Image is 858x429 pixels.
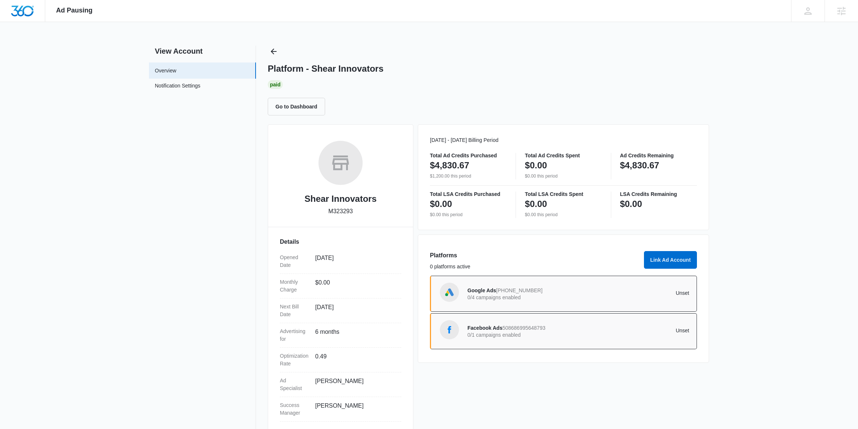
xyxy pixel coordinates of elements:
[467,325,502,331] span: Facebook Ads
[280,377,309,392] dt: Ad Specialist
[430,153,507,158] p: Total Ad Credits Purchased
[315,254,395,269] dd: [DATE]
[280,323,401,348] div: Advertising for6 months
[620,160,659,171] p: $4,830.67
[280,372,401,397] div: Ad Specialist[PERSON_NAME]
[280,298,401,323] div: Next Bill Date[DATE]
[280,274,401,298] div: Monthly Charge$0.00
[430,198,452,210] p: $0.00
[620,192,697,197] p: LSA Credits Remaining
[430,263,640,271] p: 0 platforms active
[525,160,547,171] p: $0.00
[502,325,545,331] span: 508686995648793
[444,324,455,335] img: Facebook Ads
[578,328,690,333] p: Unset
[444,287,455,298] img: Google Ads
[280,254,309,269] dt: Opened Date
[315,328,395,343] dd: 6 months
[280,303,309,318] dt: Next Bill Date
[280,328,309,343] dt: Advertising for
[467,332,578,337] p: 0/1 campaigns enabled
[155,82,200,92] a: Notification Settings
[430,173,507,179] p: $1,200.00 this period
[268,63,384,74] h1: Platform - Shear Innovators
[525,153,602,158] p: Total Ad Credits Spent
[315,377,395,392] dd: [PERSON_NAME]
[280,249,401,274] div: Opened Date[DATE]
[525,173,602,179] p: $0.00 this period
[467,295,578,300] p: 0/4 campaigns enabled
[430,160,469,171] p: $4,830.67
[315,352,395,368] dd: 0.49
[430,192,507,197] p: Total LSA Credits Purchased
[315,401,395,417] dd: [PERSON_NAME]
[280,352,309,368] dt: Optimization Rate
[268,46,280,57] button: Back
[496,287,542,293] span: [PHONE_NUMBER]
[268,80,283,89] div: Paid
[280,278,309,294] dt: Monthly Charge
[430,211,507,218] p: $0.00 this period
[620,198,642,210] p: $0.00
[315,303,395,318] dd: [DATE]
[155,67,176,75] a: Overview
[280,348,401,372] div: Optimization Rate0.49
[149,46,256,57] h2: View Account
[620,153,697,158] p: Ad Credits Remaining
[280,397,401,422] div: Success Manager[PERSON_NAME]
[525,198,547,210] p: $0.00
[525,211,602,218] p: $0.00 this period
[578,290,690,296] p: Unset
[430,136,697,144] p: [DATE] - [DATE] Billing Period
[315,278,395,294] dd: $0.00
[644,251,697,269] button: Link Ad Account
[328,207,353,216] p: M323293
[430,313,697,349] a: Facebook AdsFacebook Ads5086869956487930/1 campaigns enabledUnset
[467,287,496,293] span: Google Ads
[268,103,330,110] a: Go to Dashboard
[280,237,401,246] h3: Details
[430,251,640,260] h3: Platforms
[525,192,602,197] p: Total LSA Credits Spent
[305,192,377,205] h2: Shear Innovators
[280,401,309,417] dt: Success Manager
[56,7,93,14] span: Ad Pausing
[430,276,697,312] a: Google AdsGoogle Ads[PHONE_NUMBER]0/4 campaigns enabledUnset
[268,98,325,115] button: Go to Dashboard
